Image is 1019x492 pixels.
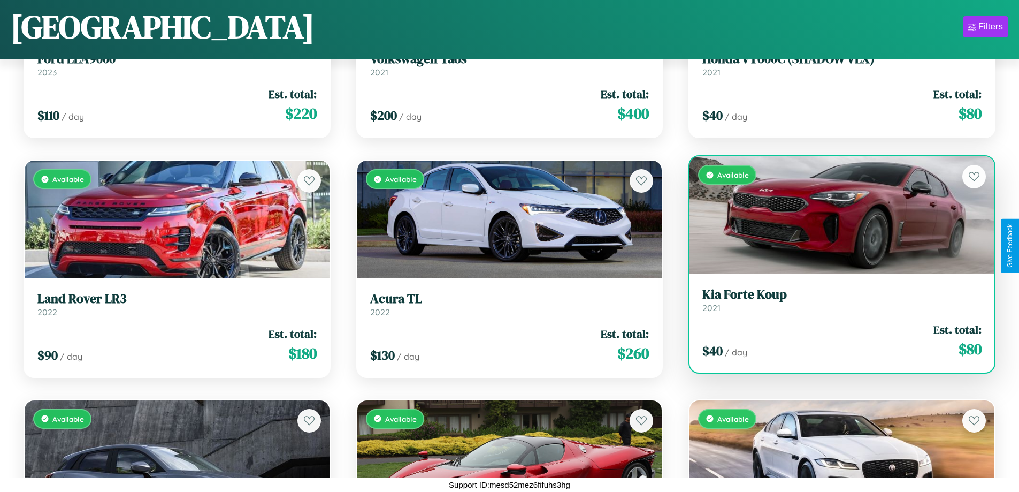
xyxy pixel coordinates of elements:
[370,51,649,78] a: Volkswagen Taos2021
[37,67,57,78] span: 2023
[702,107,723,124] span: $ 40
[52,175,84,184] span: Available
[37,291,317,307] h3: Land Rover LR3
[717,414,749,423] span: Available
[52,414,84,423] span: Available
[702,67,721,78] span: 2021
[449,478,570,492] p: Support ID: mesd52mez6fifuhs3hg
[725,111,747,122] span: / day
[385,175,417,184] span: Available
[11,5,315,49] h1: [GEOGRAPHIC_DATA]
[617,103,649,124] span: $ 400
[385,414,417,423] span: Available
[37,51,317,78] a: Ford LLA90002023
[617,343,649,364] span: $ 260
[37,51,317,67] h3: Ford LLA9000
[370,67,388,78] span: 2021
[37,107,59,124] span: $ 110
[933,322,982,337] span: Est. total:
[370,307,390,317] span: 2022
[702,51,982,78] a: Honda VT600C (SHADOW VLX)2021
[285,103,317,124] span: $ 220
[37,307,57,317] span: 2022
[601,326,649,342] span: Est. total:
[702,302,721,313] span: 2021
[370,107,397,124] span: $ 200
[60,351,82,362] span: / day
[37,346,58,364] span: $ 90
[37,291,317,317] a: Land Rover LR32022
[399,111,422,122] span: / day
[370,291,649,307] h3: Acura TL
[269,326,317,342] span: Est. total:
[725,347,747,358] span: / day
[959,103,982,124] span: $ 80
[397,351,419,362] span: / day
[959,338,982,360] span: $ 80
[702,342,723,360] span: $ 40
[370,291,649,317] a: Acura TL2022
[702,287,982,302] h3: Kia Forte Koup
[601,86,649,102] span: Est. total:
[933,86,982,102] span: Est. total:
[370,346,395,364] span: $ 130
[62,111,84,122] span: / day
[978,21,1003,32] div: Filters
[963,16,1008,37] button: Filters
[702,51,982,67] h3: Honda VT600C (SHADOW VLX)
[370,51,649,67] h3: Volkswagen Taos
[1006,224,1014,268] div: Give Feedback
[717,170,749,179] span: Available
[269,86,317,102] span: Est. total:
[288,343,317,364] span: $ 180
[702,287,982,313] a: Kia Forte Koup2021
